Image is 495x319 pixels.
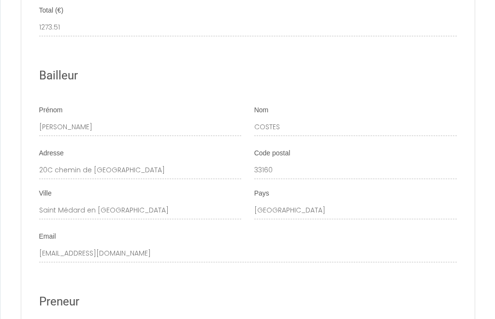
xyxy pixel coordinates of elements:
label: Email [39,232,56,242]
h2: Bailleur [39,66,457,85]
label: Pays [254,189,269,198]
label: Prénom [39,106,63,115]
label: Adresse [39,149,64,158]
label: Total (€) [39,6,64,15]
label: Ville [39,189,52,198]
label: Nom [254,106,269,115]
h2: Preneur [39,292,457,311]
label: Code postal [254,149,291,158]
